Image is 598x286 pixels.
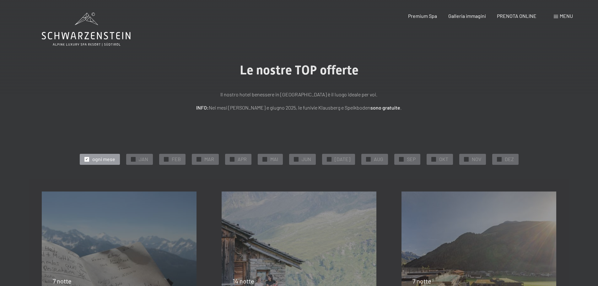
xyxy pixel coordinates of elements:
[233,277,254,285] span: 14 notte
[367,157,369,161] span: ✓
[408,13,437,19] a: Premium Spa
[465,157,467,161] span: ✓
[132,157,134,161] span: ✓
[295,157,297,161] span: ✓
[505,156,514,163] span: DEZ
[432,157,435,161] span: ✓
[238,156,247,163] span: APR
[370,105,400,111] strong: sono gratuite
[231,157,233,161] span: ✓
[374,156,383,163] span: AUG
[439,156,448,163] span: OKT
[53,277,72,285] span: 7 notte
[472,156,481,163] span: NOV
[302,156,311,163] span: JUN
[85,157,88,161] span: ✓
[498,157,500,161] span: ✓
[172,156,181,163] span: FEB
[400,157,402,161] span: ✓
[240,63,358,78] span: Le nostre TOP offerte
[197,157,200,161] span: ✓
[92,156,115,163] span: ogni mese
[497,13,536,19] a: PRENOTA ONLINE
[270,156,278,163] span: MAI
[165,157,167,161] span: ✓
[328,157,330,161] span: ✓
[263,157,266,161] span: ✓
[196,105,209,111] strong: INFO:
[335,156,350,163] span: [DATE]
[448,13,486,19] a: Galleria immagini
[407,156,416,163] span: SEP
[142,104,456,112] p: Nei mesi [PERSON_NAME] e giugno 2025, le funivie Klausberg e Speikboden .
[412,277,431,285] span: 7 notte
[139,156,148,163] span: JAN
[560,13,573,19] span: Menu
[204,156,214,163] span: MAR
[142,90,456,99] p: Il nostro hotel benessere in [GEOGRAPHIC_DATA] è il luogo ideale per voi.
